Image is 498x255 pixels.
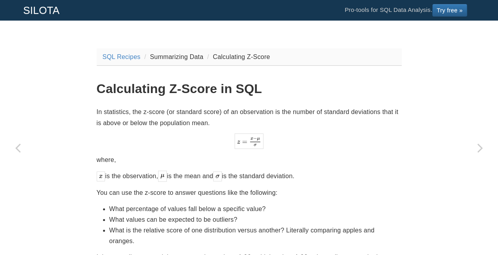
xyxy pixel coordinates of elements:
p: You can use the z-score to answer questions like the following: [97,187,402,198]
a: SILOTA [17,0,66,20]
li: What is the relative score of one distribution versus another? Literally comparing apples and ora... [109,225,402,246]
p: where, [97,154,402,165]
h1: Calculating Z-Score in SQL [97,82,402,96]
img: _mathjax_8cdc1683.svg [97,171,105,181]
p: is the observation, is the mean and is the standard deviation. [97,171,402,182]
iframe: Drift Widget Chat Controller [458,215,488,245]
a: Try free » [432,4,467,17]
li: What values can be expected to be outliers? [109,214,402,225]
p: In statistics, the z-score (or standard score) of an observation is the number of standard deviat... [97,107,402,128]
a: Next page: Calculating Linear Regression Coefficients [462,40,498,255]
li: Summarizing Data [142,51,203,62]
img: _mathjax_95acd238.svg [213,171,222,181]
li: Calculating Z-Score [205,51,270,62]
a: SQL Recipes [103,53,141,60]
li: What percentage of values fall below a specific value? [109,204,402,214]
img: _mathjax_974e4a86.svg [235,133,263,149]
li: Pro-tools for SQL Data Analysis. [337,0,475,20]
img: _mathjax_6adb9e9f.svg [158,171,167,182]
